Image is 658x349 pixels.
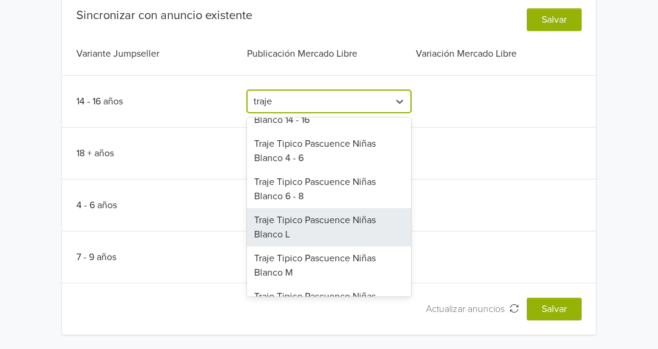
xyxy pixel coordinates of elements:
[76,198,245,212] div: 4 - 6 años
[247,246,410,285] div: Traje Tipico Pascuence Niñas Blanco M
[245,47,413,61] div: Publicación Mercado Libre
[418,298,527,320] button: Actualizar anuncios
[247,285,410,323] div: Traje Tipico Pascuence Niñas Blanco S
[76,250,245,264] div: 7 - 9 años
[76,94,245,109] div: 14 - 16 años
[247,132,410,170] div: Traje Tipico Pascuence Niñas Blanco 4 - 6
[247,208,410,246] div: Traje Tipico Pascuence Niñas Blanco L
[527,298,582,320] button: Salvar
[76,8,252,23] div: Sincronizar con anuncio existente
[76,146,245,160] div: 18 + años
[527,8,582,31] button: Salvar
[413,47,582,61] div: Variación Mercado Libre
[426,303,509,315] span: Actualizar anuncios
[76,47,245,61] div: Variante Jumpseller
[247,170,410,208] div: Traje Tipico Pascuence Niñas Blanco 6 - 8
